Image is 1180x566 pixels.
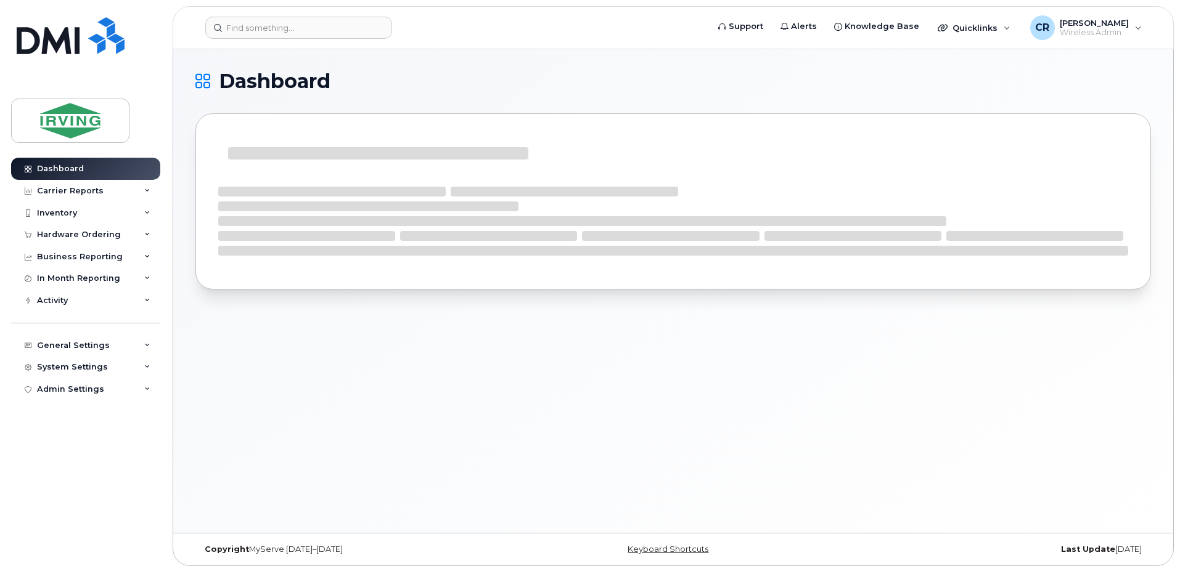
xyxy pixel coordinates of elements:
a: Keyboard Shortcuts [628,544,708,554]
div: MyServe [DATE]–[DATE] [195,544,514,554]
div: [DATE] [832,544,1151,554]
strong: Copyright [205,544,249,554]
strong: Last Update [1061,544,1115,554]
span: Dashboard [219,72,330,91]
